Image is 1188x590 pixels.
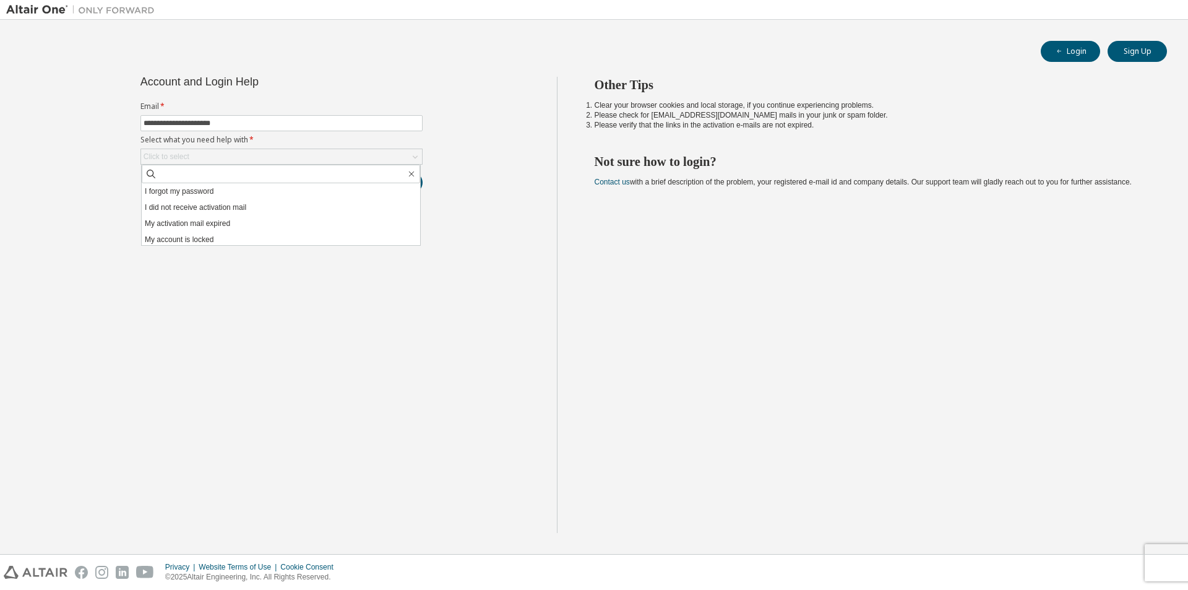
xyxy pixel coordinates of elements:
img: facebook.svg [75,566,88,579]
img: youtube.svg [136,566,154,579]
div: Account and Login Help [140,77,366,87]
div: Click to select [144,152,189,162]
h2: Not sure how to login? [595,154,1145,170]
img: linkedin.svg [116,566,129,579]
li: Clear your browser cookies and local storage, if you continue experiencing problems. [595,100,1145,110]
div: Website Terms of Use [199,562,280,572]
p: © 2025 Altair Engineering, Inc. All Rights Reserved. [165,572,341,583]
span: with a brief description of the problem, your registered e-mail id and company details. Our suppo... [595,178,1132,186]
img: Altair One [6,4,161,16]
label: Email [140,102,423,111]
div: Cookie Consent [280,562,340,572]
h2: Other Tips [595,77,1145,93]
button: Sign Up [1108,41,1167,62]
li: I forgot my password [142,183,420,199]
li: Please verify that the links in the activation e-mails are not expired. [595,120,1145,130]
a: Contact us [595,178,630,186]
img: altair_logo.svg [4,566,67,579]
label: Select what you need help with [140,135,423,145]
div: Privacy [165,562,199,572]
button: Login [1041,41,1100,62]
div: Click to select [141,149,422,164]
li: Please check for [EMAIL_ADDRESS][DOMAIN_NAME] mails in your junk or spam folder. [595,110,1145,120]
img: instagram.svg [95,566,108,579]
